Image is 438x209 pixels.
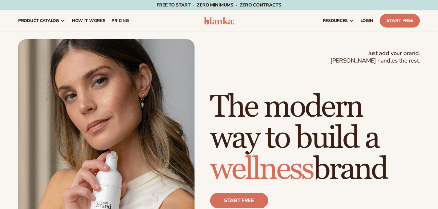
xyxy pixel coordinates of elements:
span: Just add your brand. [PERSON_NAME] handles the rest. [330,50,420,65]
span: How It Works [72,18,105,23]
span: pricing [112,18,129,23]
a: Start Free [380,14,420,28]
span: resources [323,18,348,23]
a: pricing [108,10,132,31]
span: product catalog [18,18,59,23]
a: resources [320,10,357,31]
h1: The modern way to build a brand [210,92,420,185]
a: product catalog [15,10,69,31]
a: How It Works [69,10,109,31]
a: Start free [210,193,268,208]
span: Free to start · ZERO minimums · ZERO contracts [157,2,281,8]
img: logo [204,17,234,25]
span: wellness [210,150,313,188]
span: LOGIN [361,18,373,23]
a: LOGIN [357,10,376,31]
